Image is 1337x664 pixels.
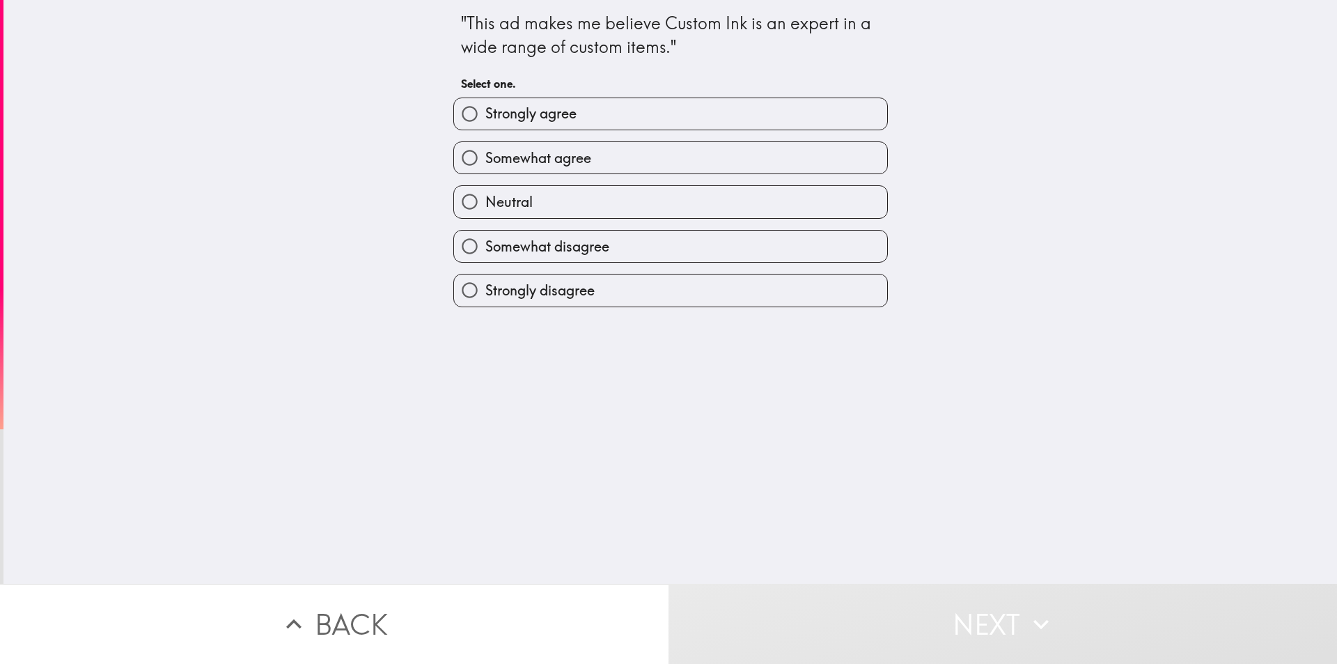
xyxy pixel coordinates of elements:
span: Somewhat agree [485,148,591,168]
button: Strongly disagree [454,275,887,306]
button: Strongly agree [454,98,887,130]
h6: Select one. [461,76,880,91]
span: Neutral [485,192,533,212]
button: Somewhat disagree [454,231,887,262]
span: Strongly agree [485,104,577,123]
button: Neutral [454,186,887,217]
button: Next [668,584,1337,664]
span: Somewhat disagree [485,237,609,256]
button: Somewhat agree [454,142,887,173]
span: Strongly disagree [485,281,595,300]
div: "This ad makes me believe Custom Ink is an expert in a wide range of custom items." [461,12,880,59]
